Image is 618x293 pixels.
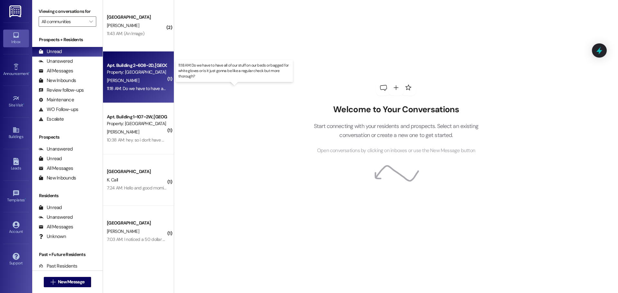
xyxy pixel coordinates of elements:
[32,251,103,258] div: Past + Future Residents
[107,228,139,234] span: [PERSON_NAME]
[107,185,521,191] div: 7:24 AM: Hello and good morning. I went onto my resident portal to pay my rent this morning, I no...
[3,219,29,237] a: Account
[39,96,74,103] div: Maintenance
[39,175,76,181] div: New Inbounds
[107,31,144,36] div: 11:43 AM: (An Image)
[32,36,103,43] div: Prospects + Residents
[304,122,488,140] p: Start connecting with your residents and prospects. Select an existing conversation or create a n...
[51,279,55,285] i: 
[32,192,103,199] div: Residents
[39,48,62,55] div: Unread
[317,147,475,155] span: Open conversations by clicking on inboxes or use the New Message button
[39,58,73,65] div: Unanswered
[39,204,62,211] div: Unread
[3,188,29,205] a: Templates •
[107,69,166,76] div: Property: [GEOGRAPHIC_DATA]
[32,134,103,141] div: Prospects
[89,19,93,24] i: 
[107,62,166,69] div: Apt. Building 2~608~2D, [GEOGRAPHIC_DATA]
[9,5,23,17] img: ResiDesk Logo
[39,77,76,84] div: New Inbounds
[39,224,73,230] div: All Messages
[39,233,66,240] div: Unknown
[23,102,24,106] span: •
[107,137,447,143] div: 10:38 AM: hey. so i don't have enough in my account to pay the full amount. is there any way i co...
[107,114,166,120] div: Apt. Building 1~107~2W, [GEOGRAPHIC_DATA]
[29,70,30,75] span: •
[107,78,139,83] span: [PERSON_NAME]
[107,23,139,28] span: [PERSON_NAME]
[107,177,118,183] span: K. Call
[3,251,29,268] a: Support
[107,236,370,242] div: 7:03 AM: I noticed a 50 dollar charge for a payment plan. I was planning on just paying all at on...
[304,105,488,115] h2: Welcome to Your Conversations
[39,155,62,162] div: Unread
[107,220,166,226] div: [GEOGRAPHIC_DATA]
[39,87,84,94] div: Review follow-ups
[107,129,139,135] span: [PERSON_NAME]
[3,93,29,110] a: Site Visit •
[3,156,29,173] a: Leads
[39,146,73,152] div: Unanswered
[58,279,84,285] span: New Message
[107,120,166,127] div: Property: [GEOGRAPHIC_DATA]
[39,6,96,16] label: Viewing conversations for
[178,63,290,79] p: 11:18 AM: Do we have to have all of our stuff on our beds or bagged for white gloves or is it jus...
[3,30,29,47] a: Inbox
[42,16,86,27] input: All communities
[39,165,73,172] div: All Messages
[107,14,166,21] div: [GEOGRAPHIC_DATA]
[39,214,73,221] div: Unanswered
[39,116,64,123] div: Escalate
[39,263,78,270] div: Past Residents
[107,168,166,175] div: [GEOGRAPHIC_DATA]
[25,197,26,201] span: •
[3,124,29,142] a: Buildings
[44,277,91,287] button: New Message
[107,86,374,91] div: 11:18 AM: Do we have to have all of our stuff on our beds or bagged for white gloves or is it jus...
[39,68,73,74] div: All Messages
[39,106,78,113] div: WO Follow-ups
